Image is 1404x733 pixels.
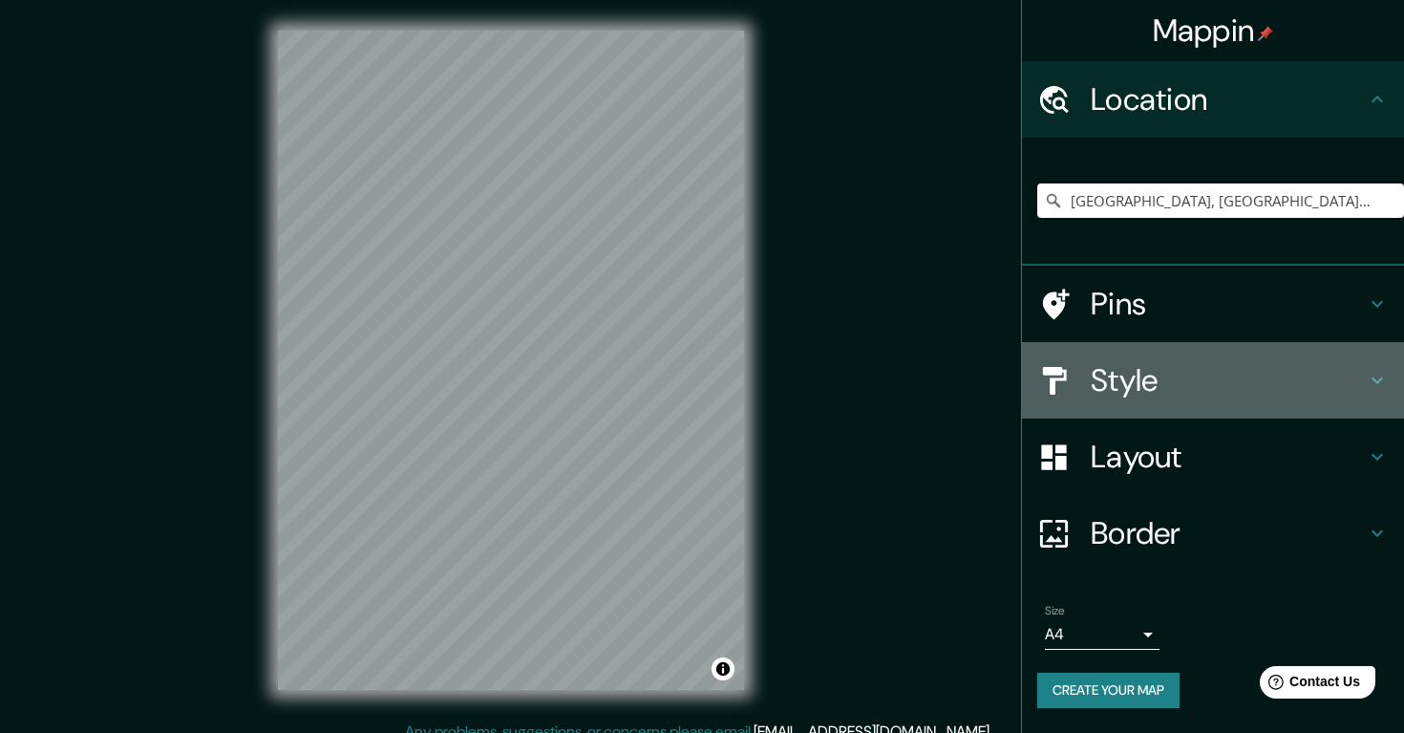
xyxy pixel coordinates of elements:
[1022,342,1404,419] div: Style
[1037,673,1180,708] button: Create your map
[712,658,734,680] button: Toggle attribution
[1258,26,1273,41] img: pin-icon.png
[1045,603,1065,619] label: Size
[1234,658,1383,712] iframe: Help widget launcher
[1091,514,1366,552] h4: Border
[1037,183,1404,218] input: Pick your city or area
[1091,285,1366,323] h4: Pins
[1022,419,1404,495] div: Layout
[1091,80,1366,119] h4: Location
[1022,266,1404,342] div: Pins
[1022,61,1404,138] div: Location
[1091,438,1366,476] h4: Layout
[1045,619,1159,650] div: A4
[278,31,744,690] canvas: Map
[1022,495,1404,571] div: Border
[1153,11,1274,50] h4: Mappin
[1091,361,1366,399] h4: Style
